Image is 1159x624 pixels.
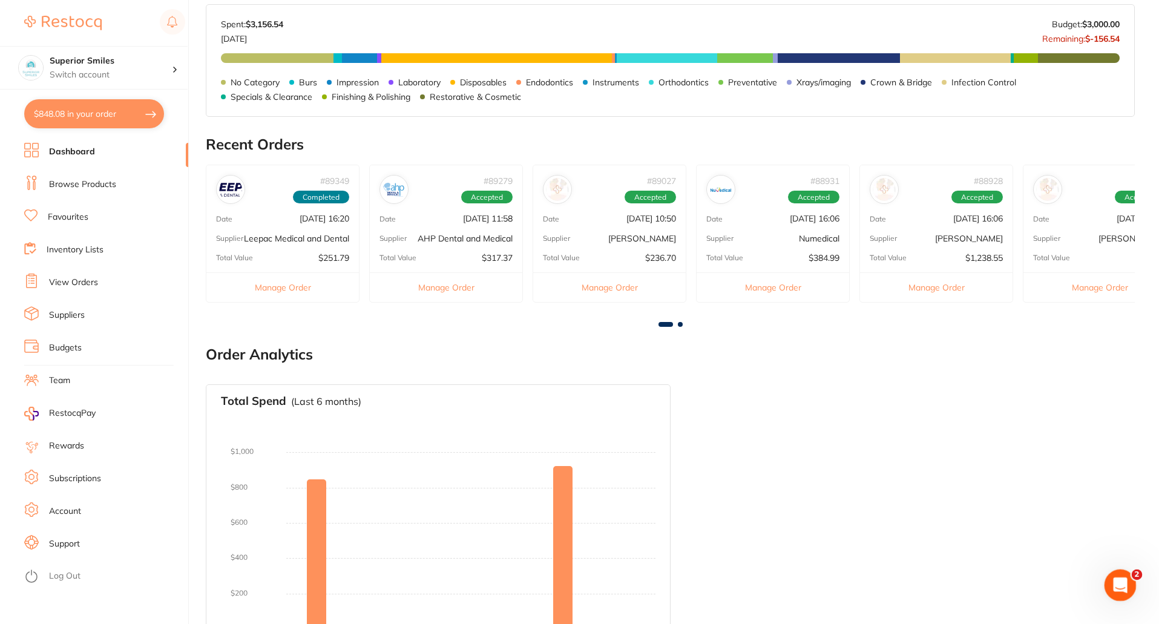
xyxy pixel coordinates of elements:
p: Total Value [216,254,253,262]
img: Leepac Medical and Dental [219,178,242,201]
img: AHP Dental and Medical [383,178,405,201]
p: [DATE] 16:06 [953,214,1003,223]
button: Log Out [24,567,185,586]
p: Numedical [799,234,839,243]
img: Restocq Logo [24,16,102,30]
span: Accepted [951,191,1003,204]
p: Restorative & Cosmetic [430,92,521,102]
span: Accepted [625,191,676,204]
p: Supplier [870,234,897,243]
p: Burs [299,77,317,87]
p: # 88928 [974,176,1003,186]
a: Support [49,538,80,550]
span: Accepted [788,191,839,204]
p: Supplier [543,234,570,243]
p: [PERSON_NAME] [935,234,1003,243]
p: # 89027 [647,176,676,186]
button: Manage Order [860,272,1013,302]
p: Endodontics [526,77,573,87]
p: Specials & Clearance [231,92,312,102]
p: $1,238.55 [965,253,1003,263]
p: [DATE] 11:58 [463,214,513,223]
p: Crown & Bridge [870,77,932,87]
button: $848.08 in your order [24,99,164,128]
a: Log Out [49,570,80,582]
p: # 89349 [320,176,349,186]
p: Instruments [593,77,639,87]
strong: $3,156.54 [246,19,283,30]
button: Manage Order [697,272,849,302]
p: Leepac Medical and Dental [244,234,349,243]
span: RestocqPay [49,407,96,419]
p: Total Value [379,254,416,262]
a: Suppliers [49,309,85,321]
a: Subscriptions [49,473,101,485]
p: Date [1033,215,1049,223]
p: Spent: [221,19,283,29]
a: Inventory Lists [47,244,103,256]
p: [DATE] 16:06 [790,214,839,223]
p: Laboratory [398,77,441,87]
button: Manage Order [370,272,522,302]
a: Team [49,375,70,387]
strong: $-156.54 [1085,33,1120,44]
p: $236.70 [645,253,676,263]
p: Date [543,215,559,223]
p: [DATE] [221,29,283,44]
p: $384.99 [809,253,839,263]
p: Date [216,215,232,223]
a: Rewards [49,440,84,452]
a: Budgets [49,342,82,354]
span: 2 [1132,570,1143,580]
p: # 89279 [484,176,513,186]
p: Switch account [50,69,172,81]
a: Browse Products [49,179,116,191]
iframe: Intercom live chat [1105,570,1137,602]
p: Supplier [1033,234,1060,243]
p: AHP Dental and Medical [418,234,513,243]
span: Accepted [461,191,513,204]
h2: Recent Orders [206,136,1135,153]
button: Manage Order [533,272,686,302]
a: RestocqPay [24,407,96,421]
h4: Superior Smiles [50,55,172,67]
p: Orthodontics [658,77,709,87]
img: Henry Schein Halas [873,178,896,201]
p: Xrays/imaging [796,77,851,87]
p: Date [870,215,886,223]
p: (Last 6 months) [291,396,361,407]
img: Superior Smiles [19,56,43,80]
p: Supplier [706,234,734,243]
button: Manage Order [206,272,359,302]
p: Finishing & Polishing [332,92,410,102]
a: Dashboard [49,146,95,158]
p: [PERSON_NAME] [608,234,676,243]
img: RestocqPay [24,407,39,421]
p: Impression [337,77,379,87]
p: Date [379,215,396,223]
img: Henry Schein Halas [546,178,569,201]
p: Total Value [1033,254,1070,262]
p: $251.79 [318,253,349,263]
p: Total Value [543,254,580,262]
a: Account [49,505,81,517]
p: Disposables [460,77,507,87]
img: Numedical [709,178,732,201]
p: Supplier [379,234,407,243]
p: Preventative [728,77,777,87]
h2: Order Analytics [206,346,1135,363]
p: $317.37 [482,253,513,263]
img: Adam Dental [1036,178,1059,201]
p: Remaining: [1042,29,1120,44]
p: [DATE] 16:20 [300,214,349,223]
p: # 88931 [810,176,839,186]
p: Infection Control [951,77,1016,87]
a: Favourites [48,211,88,223]
a: View Orders [49,277,98,289]
span: Completed [293,191,349,204]
strong: $3,000.00 [1082,19,1120,30]
p: Budget: [1052,19,1120,29]
p: No Category [231,77,280,87]
h3: Total Spend [221,395,286,408]
p: [DATE] 10:50 [626,214,676,223]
